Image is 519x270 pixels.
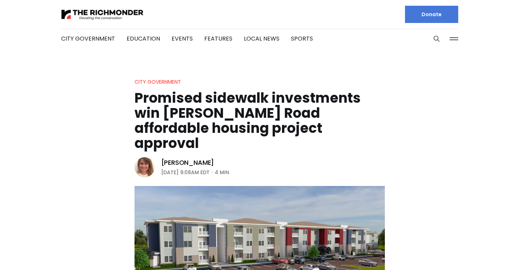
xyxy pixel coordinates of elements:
a: Donate [405,6,458,23]
a: Events [172,34,193,43]
a: [PERSON_NAME] [161,158,214,167]
time: [DATE] 9:08AM EDT [161,168,210,177]
span: 4 min [215,168,229,177]
a: City Government [135,78,181,85]
a: Local News [244,34,279,43]
img: The Richmonder [61,8,144,21]
a: Features [204,34,232,43]
img: Sarah Vogelsong [135,157,155,177]
a: City Government [61,34,115,43]
iframe: portal-trigger [458,235,519,270]
h1: Promised sidewalk investments win [PERSON_NAME] Road affordable housing project approval [135,90,385,151]
button: Search this site [431,33,442,44]
a: Education [127,34,160,43]
a: Sports [291,34,313,43]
